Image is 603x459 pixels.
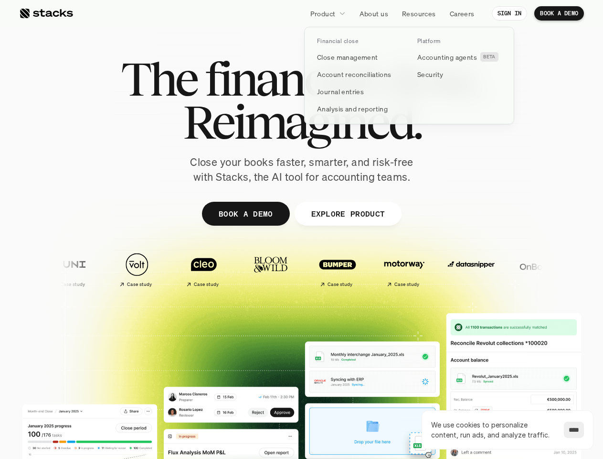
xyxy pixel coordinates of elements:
[417,69,443,79] p: Security
[311,66,407,83] a: Account reconciliations
[311,48,407,66] a: Close management
[444,5,480,22] a: Careers
[412,66,507,83] a: Security
[354,5,394,22] a: About us
[205,57,370,100] span: financial
[317,52,378,62] p: Close management
[317,87,364,97] p: Journal entries
[402,9,436,19] p: Resources
[182,100,421,143] span: Reimagined.
[317,38,358,44] p: Financial close
[39,248,101,291] a: Case study
[127,282,152,287] h2: Case study
[412,48,507,66] a: Accounting agentsBETA
[106,248,168,291] a: Case study
[193,282,219,287] h2: Case study
[540,10,578,17] p: BOOK A DEMO
[218,207,273,220] p: BOOK A DEMO
[310,9,336,19] p: Product
[113,182,155,189] a: Privacy Policy
[360,9,388,19] p: About us
[311,83,407,100] a: Journal entries
[294,202,402,226] a: EXPLORE PRODUCT
[534,6,584,21] a: BOOK A DEMO
[417,38,441,44] p: Platform
[327,282,352,287] h2: Case study
[417,52,477,62] p: Accounting agents
[450,9,475,19] p: Careers
[201,202,289,226] a: BOOK A DEMO
[483,54,496,60] h2: BETA
[373,248,435,291] a: Case study
[317,104,388,114] p: Analysis and reporting
[121,57,197,100] span: The
[311,207,385,220] p: EXPLORE PRODUCT
[307,248,369,291] a: Case study
[182,155,421,185] p: Close your books faster, smarter, and risk-free with Stacks, the AI tool for accounting teams.
[492,6,528,21] a: SIGN IN
[60,282,85,287] h2: Case study
[396,5,442,22] a: Resources
[497,10,522,17] p: SIGN IN
[311,100,407,117] a: Analysis and reporting
[317,69,391,79] p: Account reconciliations
[394,282,419,287] h2: Case study
[431,420,554,440] p: We use cookies to personalize content, run ads, and analyze traffic.
[173,248,235,291] a: Case study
